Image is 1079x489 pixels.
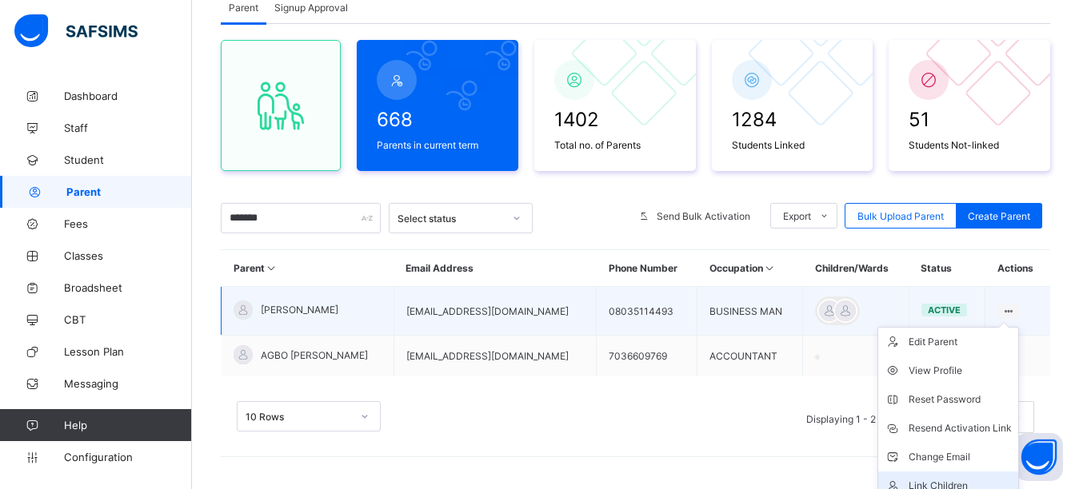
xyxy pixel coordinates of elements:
td: ACCOUNTANT [697,336,803,377]
i: Sort in Ascending Order [763,262,777,274]
span: Staff [64,121,192,134]
th: Phone Number [597,250,697,287]
span: Dashboard [64,89,192,102]
th: Occupation [697,250,803,287]
span: Export [783,210,811,222]
span: [PERSON_NAME] [261,304,338,316]
div: Resend Activation Link [909,420,1012,436]
span: CBT [64,313,192,326]
span: Parent [229,2,258,14]
span: Create Parent [968,210,1030,222]
span: Send Bulk Activation [657,210,750,222]
th: Parent [222,250,394,287]
td: 08035114493 [597,287,697,336]
img: safsims [14,14,138,48]
div: Reset Password [909,392,1012,407]
span: Bulk Upload Parent [857,210,944,222]
span: Parent [66,185,192,198]
th: Children/Wards [803,250,909,287]
li: Displaying 1 - 2 out of 2 [794,401,924,433]
span: Help [64,419,191,431]
span: Configuration [64,451,191,463]
span: AGBO [PERSON_NAME] [261,349,368,361]
span: Lesson Plan [64,345,192,358]
span: Total no. of Parents [554,139,676,151]
span: Students Not-linked [909,139,1030,151]
i: Sort in Ascending Order [265,262,278,274]
span: 51 [909,108,1030,131]
th: Status [909,250,985,287]
span: Messaging [64,377,192,390]
div: Select status [398,213,503,225]
span: Classes [64,249,192,262]
div: 10 Rows [246,411,351,423]
span: 1402 [554,108,676,131]
th: Actions [985,250,1050,287]
span: 1284 [732,108,853,131]
span: Parents in current term [377,139,498,151]
span: Fees [64,217,192,230]
span: active [928,304,961,316]
td: [EMAIL_ADDRESS][DOMAIN_NAME] [394,336,597,377]
td: [EMAIL_ADDRESS][DOMAIN_NAME] [394,287,597,336]
span: Students Linked [732,139,853,151]
span: 668 [377,108,498,131]
div: Edit Parent [909,334,1012,350]
button: Open asap [1015,433,1063,481]
th: Email Address [394,250,597,287]
div: View Profile [909,363,1012,379]
td: 7036609769 [597,336,697,377]
span: Signup Approval [274,2,348,14]
span: Student [64,153,192,166]
div: Change Email [909,449,1012,465]
span: Broadsheet [64,281,192,294]
td: BUSINESS MAN [697,287,803,336]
